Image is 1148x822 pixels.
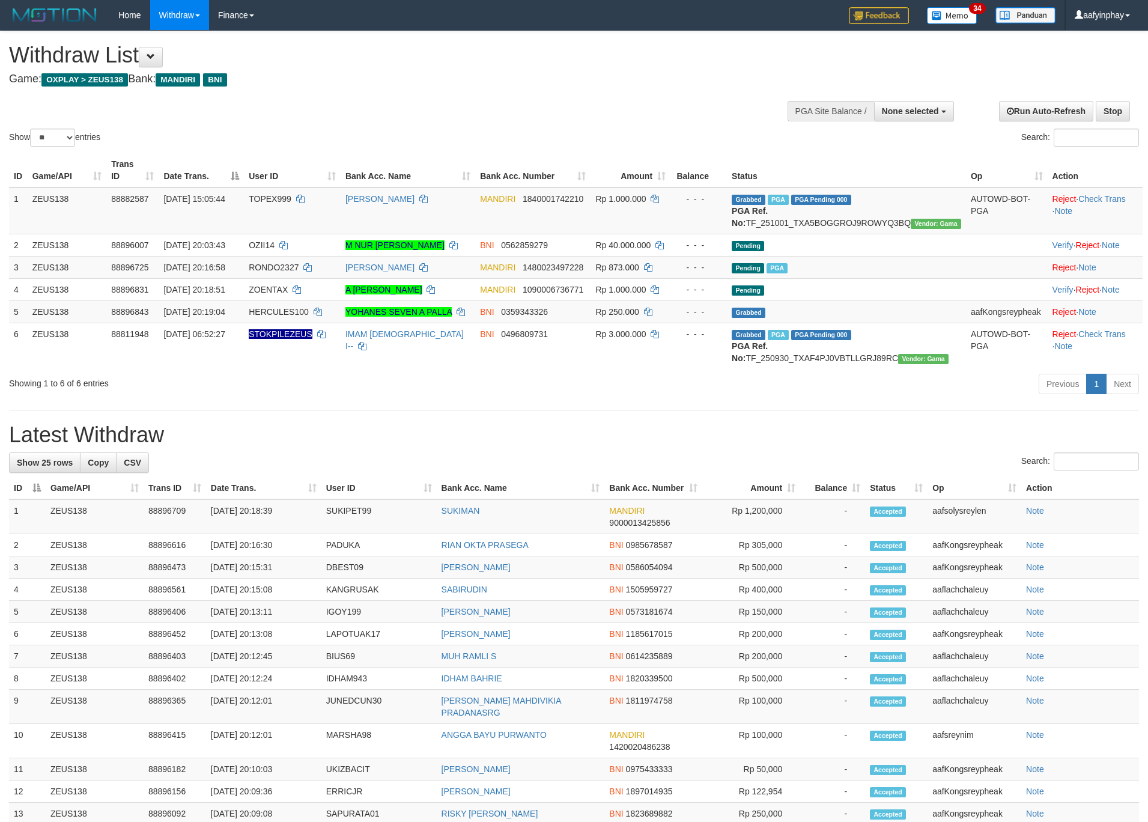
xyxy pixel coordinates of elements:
[480,240,494,250] span: BNI
[928,601,1021,623] td: aaflachchaleuy
[144,601,206,623] td: 88896406
[46,668,144,690] td: ZEUS138
[595,307,639,317] span: Rp 250.000
[870,607,906,618] span: Accepted
[1076,240,1100,250] a: Reject
[321,690,437,724] td: JUNEDCUN30
[1054,452,1139,470] input: Search:
[345,194,415,204] a: [PERSON_NAME]
[1026,607,1044,616] a: Note
[928,579,1021,601] td: aaflachchaleuy
[732,285,764,296] span: Pending
[732,308,765,318] span: Grabbed
[206,645,321,668] td: [DATE] 20:12:45
[788,101,874,121] div: PGA Site Balance /
[9,323,28,369] td: 6
[1106,374,1139,394] a: Next
[1078,194,1126,204] a: Check Trans
[800,579,865,601] td: -
[80,452,117,473] a: Copy
[442,764,511,774] a: [PERSON_NAME]
[966,323,1048,369] td: AUTOWD-BOT-PGA
[206,623,321,645] td: [DATE] 20:13:08
[702,758,800,781] td: Rp 50,000
[1048,323,1143,369] td: · ·
[800,645,865,668] td: -
[144,668,206,690] td: 88896402
[870,585,906,595] span: Accepted
[1052,285,1074,294] a: Verify
[1026,787,1044,796] a: Note
[28,234,107,256] td: ZEUS138
[1078,329,1126,339] a: Check Trans
[732,195,765,205] span: Grabbed
[609,540,623,550] span: BNI
[111,240,148,250] span: 88896007
[702,690,800,724] td: Rp 100,000
[437,477,605,499] th: Bank Acc. Name: activate to sort column ascending
[800,556,865,579] td: -
[442,506,480,516] a: SUKIMAN
[144,579,206,601] td: 88896561
[898,354,949,364] span: Vendor URL: https://trx31.1velocity.biz
[595,194,646,204] span: Rp 1.000.000
[480,329,494,339] span: BNI
[702,556,800,579] td: Rp 500,000
[442,540,529,550] a: RIAN OKTA PRASEGA
[767,263,788,273] span: Marked by aafsolysreylen
[604,477,702,499] th: Bank Acc. Number: activate to sort column ascending
[800,623,865,645] td: -
[928,477,1021,499] th: Op: activate to sort column ascending
[870,507,906,517] span: Accepted
[675,261,722,273] div: - - -
[345,329,464,351] a: IMAM [DEMOGRAPHIC_DATA] I--
[626,629,673,639] span: Copy 1185617015 to clipboard
[609,506,645,516] span: MANDIRI
[321,579,437,601] td: KANGRUSAK
[768,195,789,205] span: Marked by aafnoeunsreypich
[111,285,148,294] span: 88896831
[626,607,673,616] span: Copy 0573181674 to clipboard
[46,579,144,601] td: ZEUS138
[595,329,646,339] span: Rp 3.000.000
[865,477,928,499] th: Status: activate to sort column ascending
[928,623,1021,645] td: aafKongsreypheak
[163,194,225,204] span: [DATE] 15:05:44
[523,263,583,272] span: Copy 1480023497228 to clipboard
[321,477,437,499] th: User ID: activate to sort column ascending
[800,724,865,758] td: -
[1026,764,1044,774] a: Note
[626,651,673,661] span: Copy 0614235889 to clipboard
[341,153,475,187] th: Bank Acc. Name: activate to sort column ascending
[1026,585,1044,594] a: Note
[163,263,225,272] span: [DATE] 20:16:58
[1048,234,1143,256] td: · ·
[41,73,128,87] span: OXPLAY > ZEUS138
[870,731,906,741] span: Accepted
[609,742,670,752] span: Copy 1420020486238 to clipboard
[595,263,639,272] span: Rp 873.000
[1078,263,1096,272] a: Note
[732,206,768,228] b: PGA Ref. No:
[30,129,75,147] select: Showentries
[928,556,1021,579] td: aafKongsreypheak
[9,256,28,278] td: 3
[144,477,206,499] th: Trans ID: activate to sort column ascending
[124,458,141,467] span: CSV
[732,263,764,273] span: Pending
[144,758,206,781] td: 88896182
[626,540,673,550] span: Copy 0985678587 to clipboard
[249,285,288,294] span: ZOENTAX
[800,601,865,623] td: -
[791,195,851,205] span: PGA Pending
[9,187,28,234] td: 1
[609,518,670,528] span: Copy 9000013425856 to clipboard
[609,674,623,683] span: BNI
[1054,129,1139,147] input: Search:
[523,285,583,294] span: Copy 1090006736771 to clipboard
[28,323,107,369] td: ZEUS138
[1078,307,1096,317] a: Note
[163,307,225,317] span: [DATE] 20:19:04
[111,329,148,339] span: 88811948
[768,330,789,340] span: Marked by aafsreyleap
